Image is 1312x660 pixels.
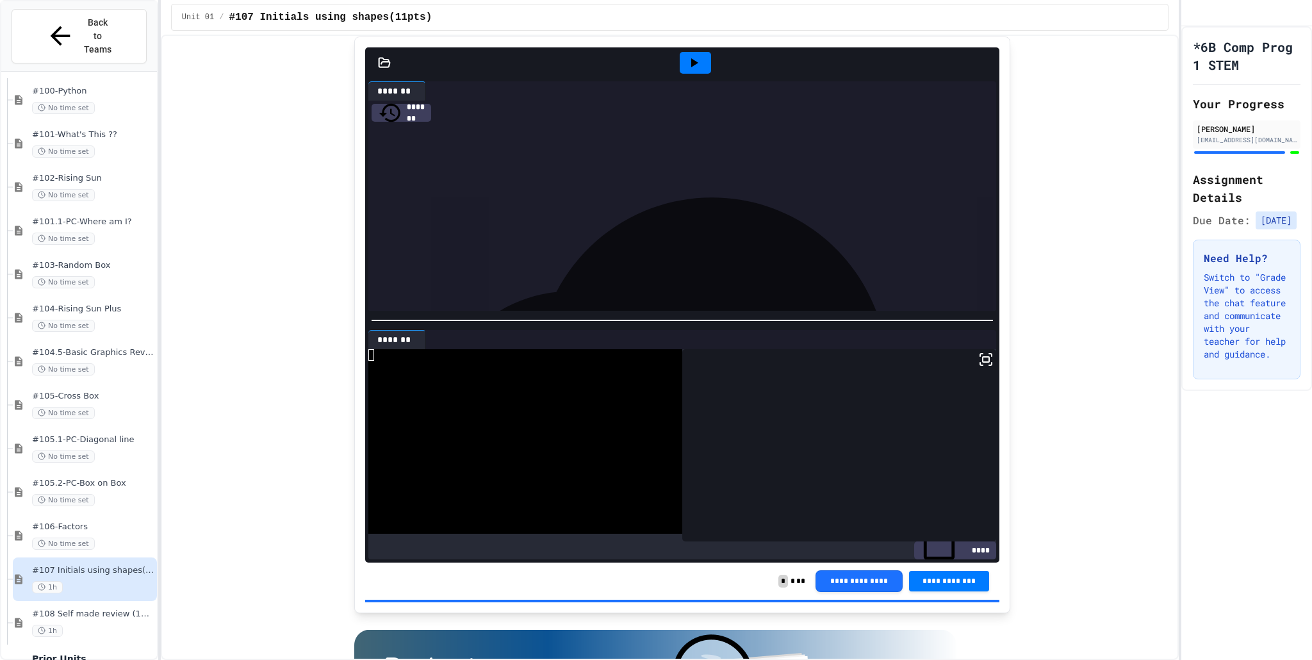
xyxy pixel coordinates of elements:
[32,86,154,97] span: #100-Python
[1193,95,1300,113] h2: Your Progress
[32,391,154,402] span: #105-Cross Box
[32,565,154,576] span: #107 Initials using shapes(11pts)
[32,625,63,637] span: 1h
[32,407,95,419] span: No time set
[32,538,95,550] span: No time set
[32,450,95,463] span: No time set
[32,304,154,315] span: #104-Rising Sun Plus
[1197,135,1297,145] div: [EMAIL_ADDRESS][DOMAIN_NAME]
[32,609,154,620] span: #108 Self made review (15pts)
[229,10,432,25] span: #107 Initials using shapes(11pts)
[12,9,147,63] button: Back to Teams
[1193,38,1300,74] h1: *6B Comp Prog 1 STEM
[32,260,154,271] span: #103-Random Box
[32,581,63,593] span: 1h
[83,16,113,56] span: Back to Teams
[32,276,95,288] span: No time set
[32,434,154,445] span: #105.1-PC-Diagonal line
[32,494,95,506] span: No time set
[32,320,95,332] span: No time set
[32,217,154,227] span: #101.1-PC-Where am I?
[1193,170,1300,206] h2: Assignment Details
[32,363,95,375] span: No time set
[32,102,95,114] span: No time set
[219,12,224,22] span: /
[182,12,214,22] span: Unit 01
[1256,211,1297,229] span: [DATE]
[1197,123,1297,135] div: [PERSON_NAME]
[1204,251,1290,266] h3: Need Help?
[32,129,154,140] span: #101-What's This ??
[32,478,154,489] span: #105.2-PC-Box on Box
[32,189,95,201] span: No time set
[1193,213,1250,228] span: Due Date:
[32,233,95,245] span: No time set
[32,522,154,532] span: #106-Factors
[32,173,154,184] span: #102-Rising Sun
[1204,271,1290,361] p: Switch to "Grade View" to access the chat feature and communicate with your teacher for help and ...
[32,347,154,358] span: #104.5-Basic Graphics Review
[32,145,95,158] span: No time set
